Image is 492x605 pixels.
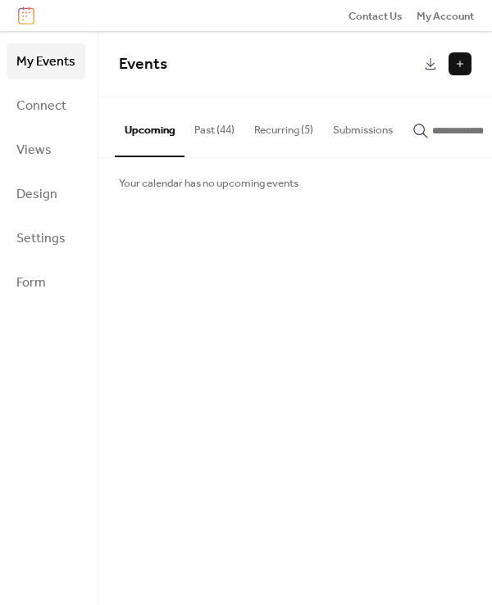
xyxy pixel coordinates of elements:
button: Submissions [323,97,403,155]
span: Design [16,182,57,208]
span: Settings [16,226,66,252]
span: Connect [16,93,66,120]
span: Contact Us [348,8,403,25]
button: Recurring (5) [244,97,323,155]
a: My Events [7,43,85,79]
button: Past (44) [184,97,244,155]
a: Views [7,132,85,168]
span: My Events [16,49,75,75]
span: Form [16,270,46,296]
button: Upcoming [115,97,184,156]
a: Form [7,264,85,300]
a: Contact Us [348,7,403,24]
span: Views [16,138,52,164]
img: logo [18,7,34,25]
a: Design [7,176,85,212]
a: Connect [7,88,85,124]
span: Your calendar has no upcoming events [119,175,298,192]
a: My Account [417,7,474,24]
span: Events [119,49,167,79]
span: My Account [417,8,474,25]
a: Settings [7,220,85,256]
